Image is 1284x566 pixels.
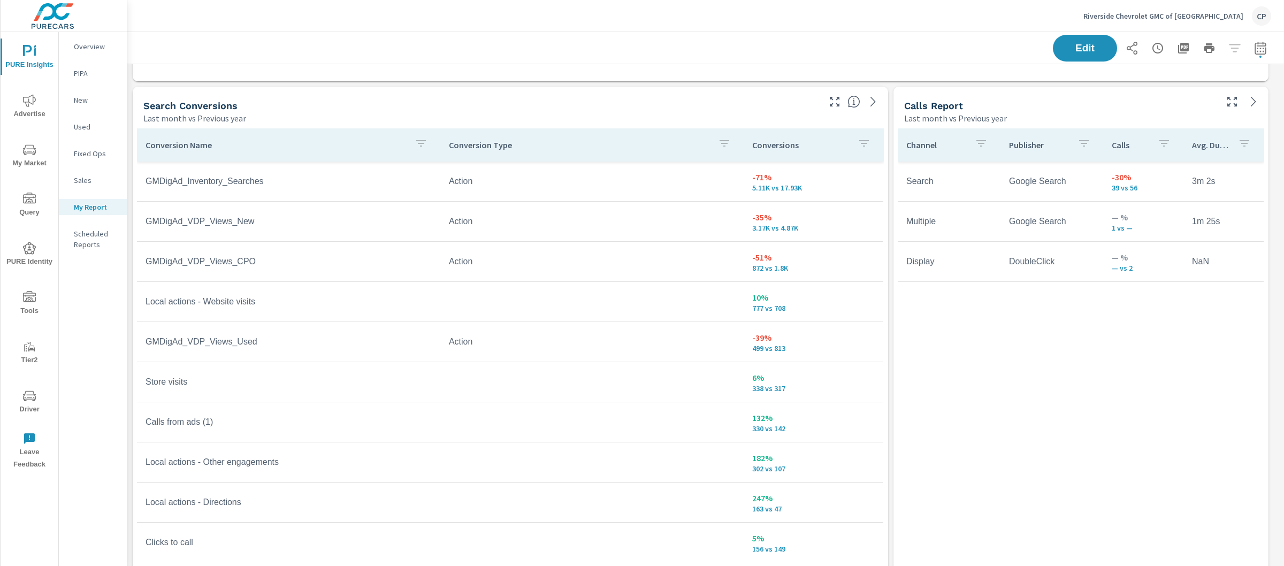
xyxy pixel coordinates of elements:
[865,93,882,110] a: See more details in report
[1250,37,1271,59] button: Select Date Range
[137,409,440,435] td: Calls from ads (1)
[4,291,55,317] span: Tools
[59,146,127,162] div: Fixed Ops
[4,432,55,471] span: Leave Feedback
[752,183,875,192] p: 5,111 vs 17,931
[74,175,118,186] p: Sales
[752,211,875,224] p: -35%
[74,95,118,105] p: New
[1192,140,1229,150] p: Avg. Duration
[898,248,1000,275] td: Display
[74,202,118,212] p: My Report
[1121,37,1143,59] button: Share Report
[74,68,118,79] p: PIPA
[1000,248,1103,275] td: DoubleClick
[898,168,1000,195] td: Search
[752,264,875,272] p: 872 vs 1,796
[1053,35,1117,62] button: Edit
[1000,208,1103,235] td: Google Search
[440,248,744,275] td: Action
[1198,37,1220,59] button: Print Report
[1112,140,1149,150] p: Calls
[752,251,875,264] p: -51%
[1112,171,1175,183] p: -30%
[1112,183,1175,192] p: 39 vs 56
[1083,11,1243,21] p: Riverside Chevrolet GMC of [GEOGRAPHIC_DATA]
[143,100,238,111] h5: Search Conversions
[4,242,55,268] span: PURE Identity
[752,545,875,553] p: 156 vs 149
[137,288,440,315] td: Local actions - Website visits
[752,504,875,513] p: 163 vs 47
[752,140,849,150] p: Conversions
[1000,168,1103,195] td: Google Search
[137,248,440,275] td: GMDigAd_VDP_Views_CPO
[1112,264,1175,272] p: — vs 2
[137,449,440,476] td: Local actions - Other engagements
[752,532,875,545] p: 5%
[1183,168,1264,195] td: 3m 2s
[752,492,875,504] p: 247%
[74,148,118,159] p: Fixed Ops
[74,228,118,250] p: Scheduled Reports
[137,369,440,395] td: Store visits
[1224,93,1241,110] button: Make Fullscreen
[4,389,55,416] span: Driver
[59,119,127,135] div: Used
[752,224,875,232] p: 3.17K vs 4.87K
[4,94,55,120] span: Advertise
[752,344,875,353] p: 499 vs 813
[1112,224,1175,232] p: 1 vs —
[847,95,860,108] span: Search Conversions include Actions, Leads and Unmapped Conversions
[4,143,55,170] span: My Market
[752,291,875,304] p: 10%
[1112,251,1175,264] p: — %
[137,328,440,355] td: GMDigAd_VDP_Views_Used
[137,168,440,195] td: GMDigAd_Inventory_Searches
[1,32,58,475] div: nav menu
[59,226,127,253] div: Scheduled Reports
[1112,211,1175,224] p: — %
[4,193,55,219] span: Query
[143,112,246,125] p: Last month vs Previous year
[449,140,709,150] p: Conversion Type
[59,172,127,188] div: Sales
[752,331,875,344] p: -39%
[752,411,875,424] p: 132%
[74,41,118,52] p: Overview
[137,208,440,235] td: GMDigAd_VDP_Views_New
[1245,93,1262,110] a: See more details in report
[752,452,875,464] p: 182%
[752,371,875,384] p: 6%
[59,199,127,215] div: My Report
[904,112,1007,125] p: Last month vs Previous year
[440,328,744,355] td: Action
[1183,208,1264,235] td: 1m 25s
[898,208,1000,235] td: Multiple
[59,39,127,55] div: Overview
[4,340,55,366] span: Tier2
[59,92,127,108] div: New
[752,171,875,183] p: -71%
[59,65,127,81] div: PIPA
[1252,6,1271,26] div: CP
[74,121,118,132] p: Used
[440,168,744,195] td: Action
[752,304,875,312] p: 777 vs 708
[1064,43,1106,53] span: Edit
[1009,140,1069,150] p: Publisher
[826,93,843,110] button: Make Fullscreen
[146,140,406,150] p: Conversion Name
[1173,37,1194,59] button: "Export Report to PDF"
[137,529,440,556] td: Clicks to call
[440,208,744,235] td: Action
[752,424,875,433] p: 330 vs 142
[752,384,875,393] p: 338 vs 317
[4,45,55,71] span: PURE Insights
[752,464,875,473] p: 302 vs 107
[906,140,966,150] p: Channel
[1183,248,1264,275] td: NaN
[904,100,963,111] h5: Calls Report
[137,489,440,516] td: Local actions - Directions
